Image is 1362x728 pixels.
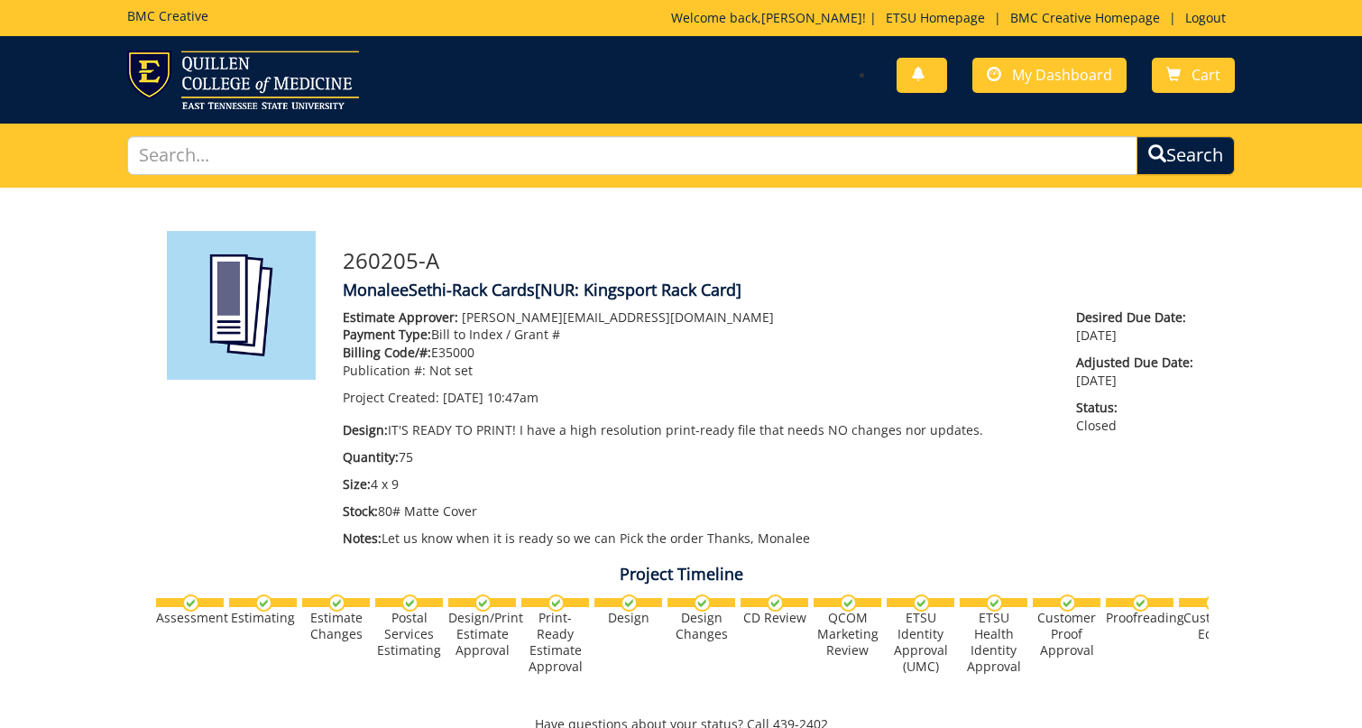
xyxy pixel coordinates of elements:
[761,9,862,26] a: [PERSON_NAME]
[343,475,371,493] span: Size:
[153,566,1209,584] h4: Project Timeline
[840,594,857,612] img: checkmark
[1076,399,1195,435] p: Closed
[343,389,439,406] span: Project Created:
[401,594,419,612] img: checkmark
[343,249,1195,272] h3: 260205-A
[913,594,930,612] img: checkmark
[343,309,1049,327] p: [PERSON_NAME][EMAIL_ADDRESS][DOMAIN_NAME]
[1076,354,1195,372] span: Adjusted Due Date:
[182,594,199,612] img: checkmark
[1076,399,1195,417] span: Status:
[167,231,316,380] img: Product featured image
[328,594,345,612] img: checkmark
[741,610,808,626] div: CD Review
[814,610,881,659] div: QCOM Marketing Review
[548,594,565,612] img: checkmark
[343,502,1049,521] p: 80# Matte Cover
[1205,594,1222,612] img: checkmark
[960,610,1027,675] div: ETSU Health Identity Approval
[694,594,711,612] img: checkmark
[343,421,388,438] span: Design:
[343,326,1049,344] p: Bill to Index / Grant #
[594,610,662,626] div: Design
[343,448,1049,466] p: 75
[343,530,1049,548] p: Let us know when it is ready so we can Pick the order Thanks, Monalee
[1179,610,1247,642] div: Customer Edits
[1192,65,1220,85] span: Cart
[343,309,458,326] span: Estimate Approver:
[1152,58,1235,93] a: Cart
[1012,65,1112,85] span: My Dashboard
[127,9,208,23] h5: BMC Creative
[343,362,426,379] span: Publication #:
[443,389,538,406] span: [DATE] 10:47am
[1176,9,1235,26] a: Logout
[343,530,382,547] span: Notes:
[1106,610,1173,626] div: Proofreading
[429,362,473,379] span: Not set
[1076,309,1195,345] p: [DATE]
[1033,610,1100,659] div: Customer Proof Approval
[1076,309,1195,327] span: Desired Due Date:
[671,9,1235,27] p: Welcome back, ! | | |
[343,421,1049,439] p: IT'S READY TO PRINT! I have a high resolution print-ready file that needs NO changes nor updates.
[229,610,297,626] div: Estimating
[343,502,378,520] span: Stock:
[343,281,1195,299] h4: MonaleeSethi-Rack Cards
[972,58,1127,93] a: My Dashboard
[535,279,741,300] span: [NUR: Kingsport Rack Card]
[375,610,443,659] div: Postal Services Estimating
[1001,9,1169,26] a: BMC Creative Homepage
[156,610,224,626] div: Assessment
[302,610,370,642] div: Estimate Changes
[1059,594,1076,612] img: checkmark
[474,594,492,612] img: checkmark
[887,610,954,675] div: ETSU Identity Approval (UMC)
[1076,354,1195,390] p: [DATE]
[667,610,735,642] div: Design Changes
[621,594,638,612] img: checkmark
[767,594,784,612] img: checkmark
[343,475,1049,493] p: 4 x 9
[127,51,359,109] img: ETSU logo
[343,326,431,343] span: Payment Type:
[448,610,516,659] div: Design/Print Estimate Approval
[127,136,1137,175] input: Search...
[1137,136,1235,175] button: Search
[877,9,994,26] a: ETSU Homepage
[986,594,1003,612] img: checkmark
[343,344,1049,362] p: E35000
[1132,594,1149,612] img: checkmark
[521,610,589,675] div: Print-Ready Estimate Approval
[343,448,399,465] span: Quantity:
[255,594,272,612] img: checkmark
[343,344,431,361] span: Billing Code/#:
